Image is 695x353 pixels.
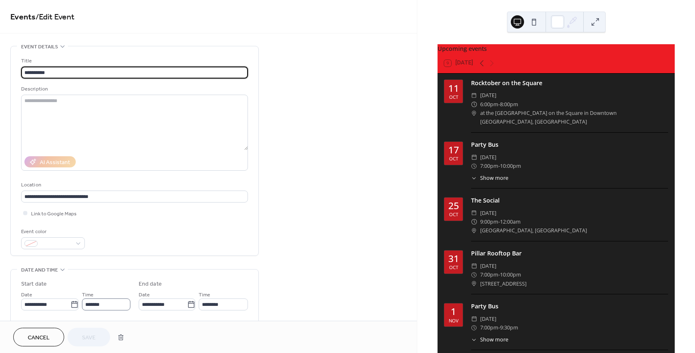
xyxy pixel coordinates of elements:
div: Title [21,57,246,65]
span: Show more [480,174,508,182]
span: Cancel [28,334,50,342]
div: ​ [471,100,477,109]
div: Nov [449,318,459,323]
span: 7:00pm [480,162,498,170]
div: ​ [471,336,477,344]
span: [DATE] [480,91,496,100]
span: Date [21,291,32,299]
span: [GEOGRAPHIC_DATA], [GEOGRAPHIC_DATA] [480,226,587,235]
button: ​Show more [471,336,508,344]
div: 17 [448,145,459,155]
span: Time [199,291,210,299]
div: Oct [449,156,458,161]
div: ​ [471,174,477,182]
div: Pillar Rooftop Bar [471,249,668,258]
div: ​ [471,323,477,332]
span: Show more [480,336,508,344]
a: Events [10,9,36,25]
span: Link to Google Maps [31,210,77,218]
div: ​ [471,270,477,279]
div: ​ [471,262,477,270]
span: 7:00pm [480,323,498,332]
span: [DATE] [480,262,496,270]
span: at the [GEOGRAPHIC_DATA] on the Square in Downtown [GEOGRAPHIC_DATA], [GEOGRAPHIC_DATA] [480,109,668,126]
div: Upcoming events [438,44,675,53]
span: 9:30pm [500,323,518,332]
button: ​Show more [471,174,508,182]
span: 8:00pm [500,100,518,109]
div: Event color [21,227,83,236]
div: Oct [449,95,458,99]
div: Party Bus [471,140,668,149]
span: - [498,100,500,109]
div: ​ [471,91,477,100]
div: Party Bus [471,302,668,311]
div: Description [21,85,246,93]
button: Cancel [13,328,64,346]
div: ​ [471,153,477,162]
span: [DATE] [480,153,496,162]
span: [DATE] [480,209,496,217]
span: - [498,162,500,170]
div: End date [139,280,162,289]
div: ​ [471,162,477,170]
span: - [498,217,500,226]
span: - [498,323,500,332]
span: Event details [21,43,58,51]
div: Rocktober on the Square [471,79,668,88]
span: 9:00pm [480,217,498,226]
span: Time [82,291,94,299]
span: / Edit Event [36,9,75,25]
span: - [498,270,500,279]
span: 6:00pm [480,100,498,109]
div: 1 [451,307,456,317]
div: ​ [471,279,477,288]
span: 7:00pm [480,270,498,279]
div: 31 [448,254,459,264]
span: Date [139,291,150,299]
span: 10:00pm [500,162,521,170]
span: Date and time [21,266,58,274]
div: Oct [449,265,458,270]
span: 10:00pm [500,270,521,279]
span: [STREET_ADDRESS] [480,279,527,288]
div: ​ [471,217,477,226]
div: Oct [449,212,458,217]
div: ​ [471,315,477,323]
div: ​ [471,209,477,217]
div: Location [21,181,246,189]
div: The Social [471,196,668,205]
div: Start date [21,280,47,289]
span: [DATE] [480,315,496,323]
div: ​ [471,109,477,117]
div: 11 [448,84,459,93]
span: 12:00am [500,217,521,226]
div: 25 [448,201,459,211]
div: ​ [471,226,477,235]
